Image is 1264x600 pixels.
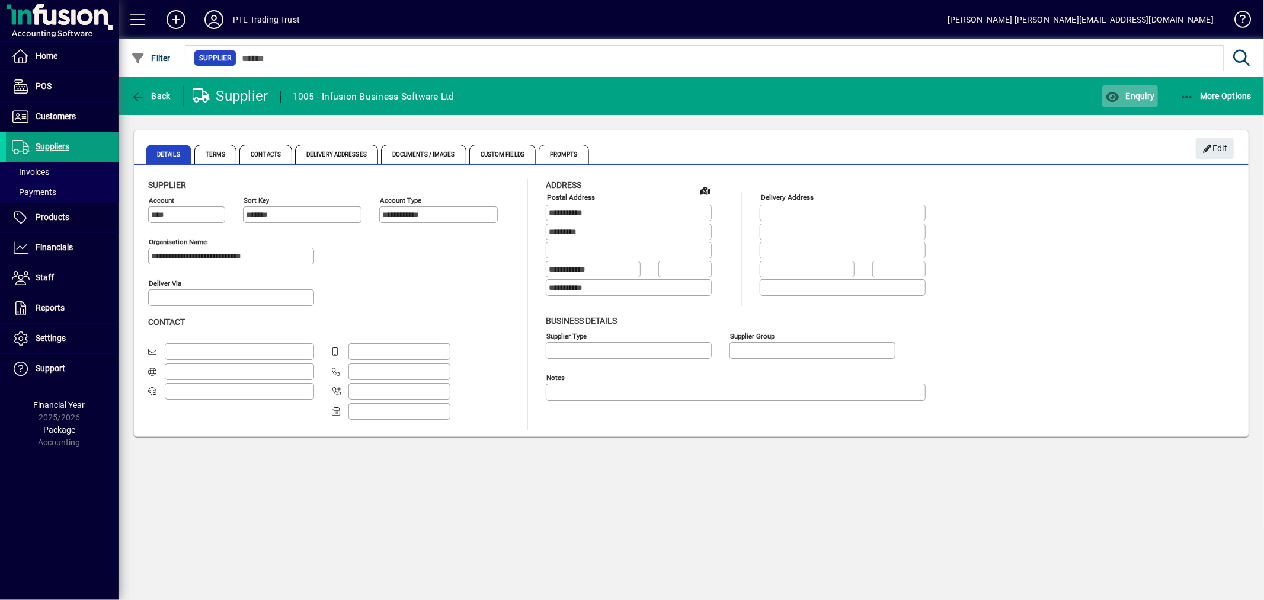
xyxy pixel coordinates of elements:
div: Supplier [193,87,268,106]
span: Financial Year [34,400,85,410]
span: Financials [36,242,73,252]
span: Contact [148,317,185,327]
app-page-header-button: Back [119,85,184,107]
mat-label: Account [149,196,174,205]
span: Suppliers [36,142,69,151]
mat-label: Sort key [244,196,269,205]
span: Documents / Images [381,145,466,164]
mat-label: Deliver via [149,279,181,288]
a: View on map [696,181,715,200]
mat-label: Organisation name [149,238,207,246]
mat-label: Supplier type [546,331,587,340]
span: Address [546,180,581,190]
a: Knowledge Base [1225,2,1249,41]
span: Products [36,212,69,222]
button: Filter [128,47,174,69]
a: Payments [6,182,119,202]
span: Enquiry [1105,91,1154,101]
span: Business details [546,316,617,325]
span: Support [36,363,65,373]
span: Back [131,91,171,101]
a: Support [6,354,119,384]
span: Settings [36,333,66,343]
span: Filter [131,53,171,63]
span: Custom Fields [469,145,536,164]
span: Contacts [239,145,292,164]
span: Reports [36,303,65,312]
button: More Options [1177,85,1255,107]
span: Supplier [148,180,186,190]
button: Profile [195,9,233,30]
a: Invoices [6,162,119,182]
button: Back [128,85,174,107]
div: [PERSON_NAME] [PERSON_NAME][EMAIL_ADDRESS][DOMAIN_NAME] [948,10,1214,29]
span: Supplier [199,52,231,64]
button: Add [157,9,195,30]
button: Enquiry [1102,85,1157,107]
span: Home [36,51,57,60]
div: 1005 - Infusion Business Software Ltd [293,87,455,106]
span: Edit [1202,139,1228,158]
span: Invoices [12,167,49,177]
span: Staff [36,273,54,282]
span: Prompts [539,145,589,164]
span: Customers [36,111,76,121]
a: Staff [6,263,119,293]
button: Edit [1196,138,1234,159]
span: Details [146,145,191,164]
mat-label: Supplier group [730,331,775,340]
a: Settings [6,324,119,353]
span: More Options [1180,91,1252,101]
a: Reports [6,293,119,323]
span: Terms [194,145,237,164]
span: Package [43,425,75,435]
a: POS [6,72,119,101]
a: Customers [6,102,119,132]
span: Payments [12,187,56,197]
span: POS [36,81,52,91]
a: Home [6,42,119,71]
a: Financials [6,233,119,263]
mat-label: Account Type [380,196,421,205]
mat-label: Notes [546,373,565,381]
div: PTL Trading Trust [233,10,300,29]
a: Products [6,203,119,232]
span: Delivery Addresses [295,145,378,164]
